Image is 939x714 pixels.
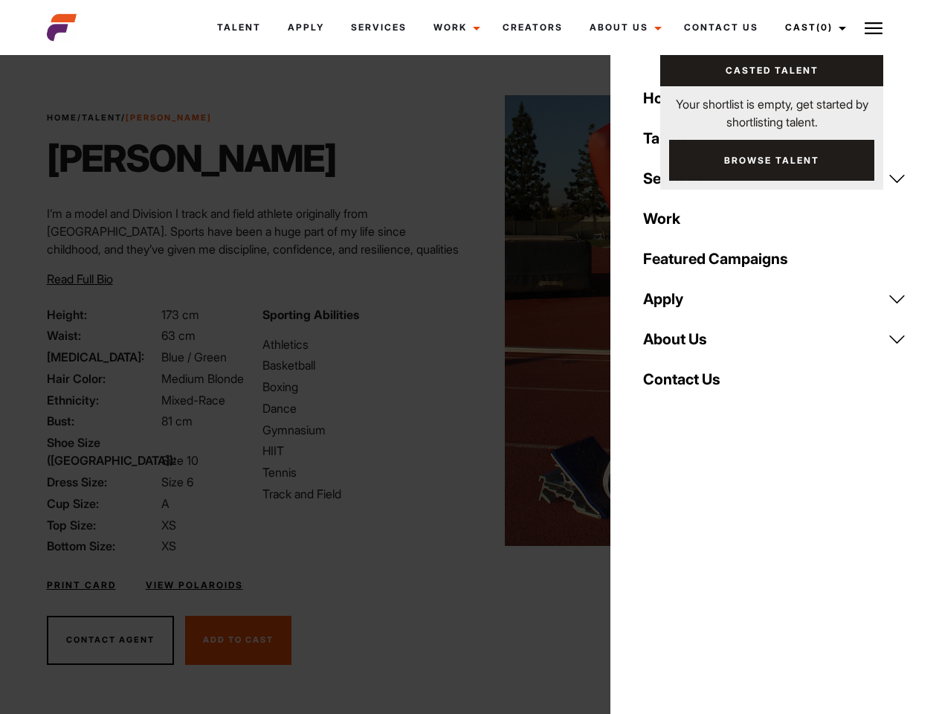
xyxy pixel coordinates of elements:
li: Dance [262,399,460,417]
a: Home [634,78,915,118]
a: Contact Us [671,7,772,48]
a: Apply [634,279,915,319]
span: Mixed-Race [161,393,225,408]
a: View Polaroids [146,579,243,592]
span: Cup Size: [47,495,158,512]
li: Tennis [262,463,460,481]
li: Gymnasium [262,421,460,439]
span: Bottom Size: [47,537,158,555]
span: Bust: [47,412,158,430]
p: Your shortlist is empty, get started by shortlisting talent. [660,86,883,131]
span: Waist: [47,327,158,344]
a: Contact Us [634,359,915,399]
a: Print Card [47,579,116,592]
button: Contact Agent [47,616,174,665]
span: Medium Blonde [161,371,244,386]
li: Track and Field [262,485,460,503]
button: Read Full Bio [47,270,113,288]
span: Dress Size: [47,473,158,491]
span: XS [161,518,176,533]
span: Size 6 [161,475,193,489]
span: Shoe Size ([GEOGRAPHIC_DATA]): [47,434,158,469]
a: Cast(0) [772,7,855,48]
img: cropped-aefm-brand-fav-22-square.png [47,13,77,42]
span: / / [47,112,212,124]
a: Casted Talent [660,55,883,86]
strong: Sporting Abilities [262,307,359,322]
span: Add To Cast [203,634,274,645]
h1: [PERSON_NAME] [47,136,336,181]
p: I’m a model and Division I track and field athlete originally from [GEOGRAPHIC_DATA]. Sports have... [47,205,461,276]
a: Talent [634,118,915,158]
button: Add To Cast [185,616,291,665]
span: 173 cm [161,307,199,322]
a: About Us [576,7,671,48]
span: A [161,496,170,511]
strong: [PERSON_NAME] [126,112,212,123]
span: Height: [47,306,158,324]
li: Boxing [262,378,460,396]
span: Size 10 [161,453,199,468]
span: XS [161,538,176,553]
a: Featured Campaigns [634,239,915,279]
span: [MEDICAL_DATA]: [47,348,158,366]
a: Browse Talent [669,140,874,181]
a: Talent [204,7,274,48]
span: Top Size: [47,516,158,534]
span: Hair Color: [47,370,158,387]
a: About Us [634,319,915,359]
a: Work [634,199,915,239]
img: Burger icon [865,19,882,37]
li: HIIT [262,442,460,460]
a: Apply [274,7,338,48]
a: Services [338,7,420,48]
a: Services [634,158,915,199]
span: Ethnicity: [47,391,158,409]
a: Talent [82,112,121,123]
li: Basketball [262,356,460,374]
span: 63 cm [161,328,196,343]
a: Creators [489,7,576,48]
a: Home [47,112,77,123]
span: (0) [816,22,833,33]
span: 81 cm [161,414,193,428]
span: Read Full Bio [47,271,113,286]
a: Work [420,7,489,48]
li: Athletics [262,335,460,353]
span: Blue / Green [161,350,227,364]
